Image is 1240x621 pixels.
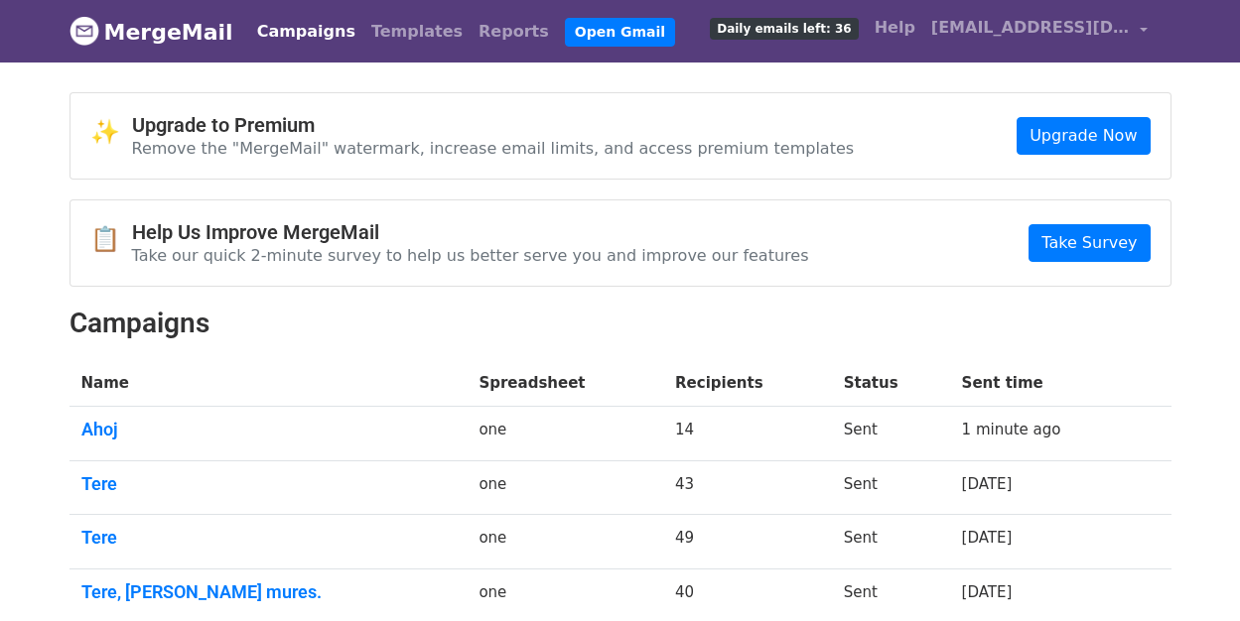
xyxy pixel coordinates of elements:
h2: Campaigns [69,307,1171,340]
td: one [467,460,663,515]
a: Templates [363,12,471,52]
a: Campaigns [249,12,363,52]
a: Tere [81,527,456,549]
a: [EMAIL_ADDRESS][DOMAIN_NAME] [923,8,1156,55]
td: one [467,515,663,569]
td: 14 [663,407,832,461]
a: 1 minute ago [962,421,1061,438]
p: Remove the "MergeMail" watermark, increase email limits, and access premium templates [132,138,855,159]
th: Sent time [950,360,1136,407]
a: Reports [471,12,557,52]
td: Sent [832,460,950,515]
td: one [467,407,663,461]
td: 43 [663,460,832,515]
h4: Upgrade to Premium [132,113,855,137]
a: Open Gmail [565,18,675,47]
td: Sent [832,515,950,569]
span: Daily emails left: 36 [710,18,858,40]
h4: Help Us Improve MergeMail [132,220,809,244]
span: [EMAIL_ADDRESS][DOMAIN_NAME] [931,16,1130,40]
a: Daily emails left: 36 [702,8,866,48]
th: Status [832,360,950,407]
span: ✨ [90,118,132,147]
a: Take Survey [1029,224,1150,262]
a: [DATE] [962,583,1013,601]
a: Upgrade Now [1017,117,1150,155]
span: 📋 [90,225,132,254]
a: [DATE] [962,475,1013,493]
th: Recipients [663,360,832,407]
td: 49 [663,515,832,569]
td: Sent [832,407,950,461]
p: Take our quick 2-minute survey to help us better serve you and improve our features [132,245,809,266]
th: Spreadsheet [467,360,663,407]
img: MergeMail logo [69,16,99,46]
a: Ahoj [81,419,456,440]
a: Help [867,8,923,48]
a: [DATE] [962,529,1013,547]
a: MergeMail [69,11,233,53]
a: Tere [81,473,456,495]
th: Name [69,360,468,407]
a: Tere, [PERSON_NAME] mures. [81,581,456,603]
